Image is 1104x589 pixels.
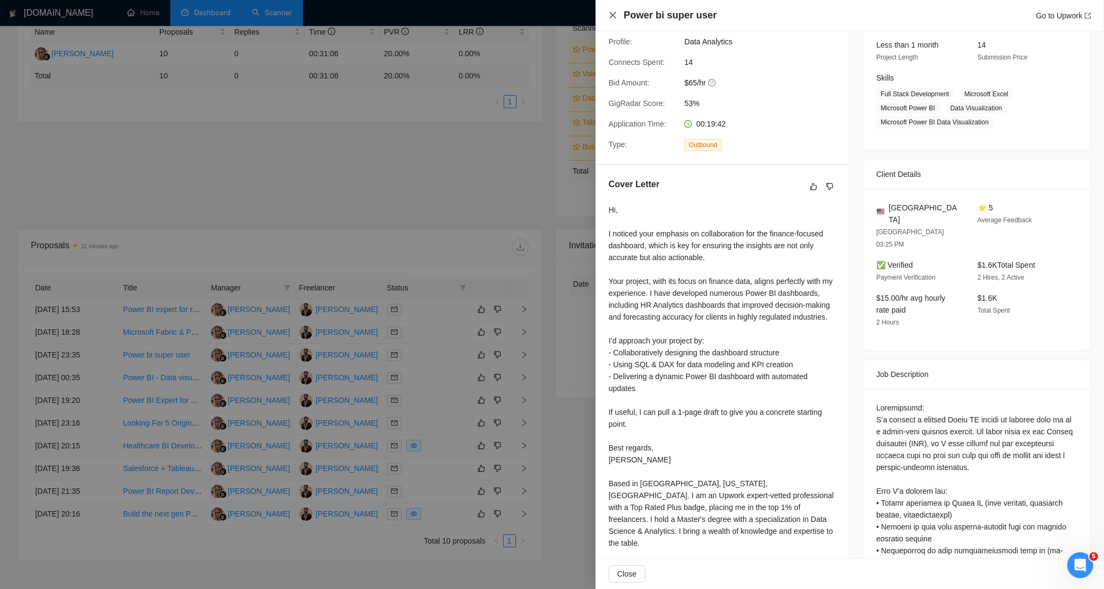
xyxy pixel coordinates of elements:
[708,78,717,87] span: question-circle
[684,77,847,89] span: $65/hr
[876,41,938,49] span: Less than 1 month
[876,116,993,128] span: Microsoft Power BI Data Visualization
[609,140,627,149] span: Type:
[876,294,946,314] span: $15.00/hr avg hourly rate paid
[977,216,1032,224] span: Average Feedback
[609,78,650,87] span: Bid Amount:
[696,120,726,128] span: 00:19:42
[977,54,1028,61] span: Submission Price
[876,102,940,114] span: Microsoft Power BI
[977,203,993,212] span: ⭐ 5
[823,180,836,193] button: dislike
[960,88,1013,100] span: Microsoft Excel
[876,160,1077,189] div: Client Details
[609,565,645,583] button: Close
[609,204,836,549] div: Hi, I noticed your emphasis on collaboration for the finance-focused dashboard, which is key for ...
[807,180,820,193] button: like
[684,36,847,48] span: Data Analytics
[1036,11,1091,20] a: Go to Upworkexport
[684,97,847,109] span: 53%
[889,202,960,226] span: [GEOGRAPHIC_DATA]
[946,102,1007,114] span: Data Visualization
[624,9,717,22] h4: Power bi super user
[609,37,632,46] span: Profile:
[810,182,817,191] span: like
[609,120,666,128] span: Application Time:
[684,120,692,128] span: clock-circle
[609,99,665,108] span: GigRadar Score:
[609,11,617,19] span: close
[977,41,986,49] span: 14
[1089,552,1098,561] span: 5
[617,568,637,580] span: Close
[876,228,944,248] span: [GEOGRAPHIC_DATA] 03:25 PM
[977,307,1010,314] span: Total Spent
[876,74,894,82] span: Skills
[876,261,913,269] span: ✅ Verified
[876,88,954,100] span: Full Stack Development
[977,294,997,302] span: $1.6K
[977,261,1035,269] span: $1.6K Total Spent
[609,178,659,191] h5: Cover Letter
[609,11,617,20] button: Close
[876,319,899,326] span: 2 Hours
[877,208,884,215] img: 🇺🇸
[1067,552,1093,578] iframe: Intercom live chat
[1085,12,1091,19] span: export
[684,139,722,151] span: Outbound
[826,182,834,191] span: dislike
[876,54,918,61] span: Project Length
[876,274,935,281] span: Payment Verification
[609,58,665,67] span: Connects Spent:
[876,360,1077,389] div: Job Description
[977,274,1024,281] span: 2 Hires, 2 Active
[684,56,847,68] span: 14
